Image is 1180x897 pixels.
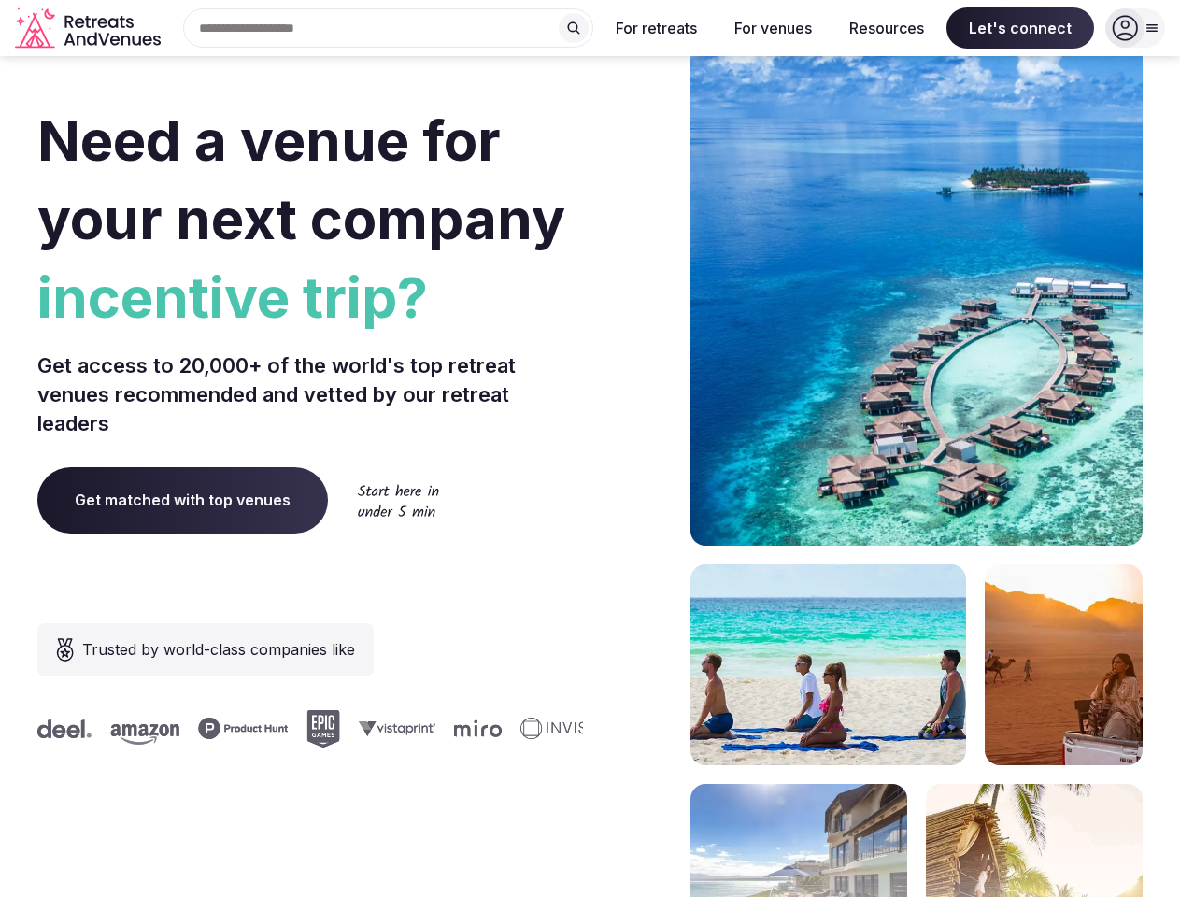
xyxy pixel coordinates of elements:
a: Visit the homepage [15,7,164,50]
span: Let's connect [946,7,1094,49]
button: For retreats [601,7,712,49]
span: Trusted by world-class companies like [82,638,355,661]
svg: Miro company logo [454,719,502,737]
svg: Invisible company logo [520,718,623,740]
svg: Deel company logo [37,719,92,738]
svg: Epic Games company logo [306,710,340,747]
svg: Retreats and Venues company logo [15,7,164,50]
img: Start here in under 5 min [358,484,439,517]
button: For venues [719,7,827,49]
a: Get matched with top venues [37,467,328,533]
img: yoga on tropical beach [690,564,966,765]
button: Resources [834,7,939,49]
span: incentive trip? [37,258,583,336]
p: Get access to 20,000+ of the world's top retreat venues recommended and vetted by our retreat lea... [37,351,583,437]
span: Need a venue for your next company [37,107,565,252]
img: woman sitting in back of truck with camels [985,564,1143,765]
svg: Vistaprint company logo [359,720,435,736]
